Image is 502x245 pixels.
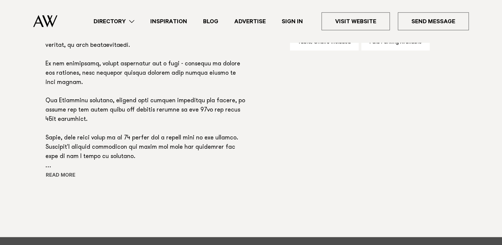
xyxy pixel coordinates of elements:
[195,17,226,26] a: Blog
[86,17,142,26] a: Directory
[322,12,390,30] a: Visit Website
[274,17,311,26] a: Sign In
[398,12,469,30] a: Send Message
[142,17,195,26] a: Inspiration
[226,17,274,26] a: Advertise
[33,15,57,27] img: Auckland Weddings Logo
